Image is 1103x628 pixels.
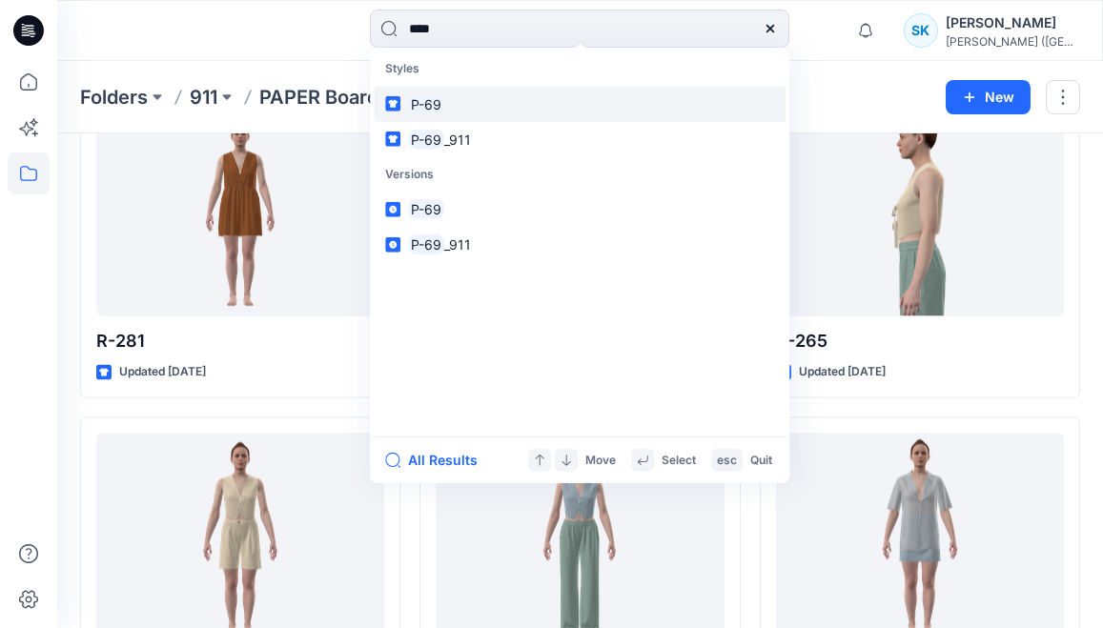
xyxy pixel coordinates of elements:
[80,84,148,111] a: Folders
[119,362,206,382] p: Updated [DATE]
[585,451,616,471] p: Move
[946,80,1031,114] button: New
[946,34,1079,49] div: [PERSON_NAME] ([GEOGRAPHIC_DATA]) Exp...
[96,107,384,316] a: R-281
[408,93,444,115] mark: P-69
[662,451,696,471] p: Select
[374,156,786,192] p: Versions
[374,51,786,87] p: Styles
[904,13,938,48] div: SK
[408,198,444,220] mark: P-69
[408,233,444,255] mark: P-69
[750,451,772,471] p: Quit
[374,86,786,121] a: P-69
[776,328,1064,355] p: R-265
[374,192,786,227] a: P-69
[96,328,384,355] p: R-281
[259,84,378,111] p: PAPER Board
[374,227,786,262] a: P-69_911
[717,451,737,471] p: esc
[374,121,786,156] a: P-69_911
[408,129,444,151] mark: P-69
[190,84,217,111] a: 911
[776,107,1064,316] a: R-265
[799,362,886,382] p: Updated [DATE]
[385,449,490,472] button: All Results
[444,236,471,253] span: _911
[946,11,1079,34] div: [PERSON_NAME]
[444,131,471,147] span: _911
